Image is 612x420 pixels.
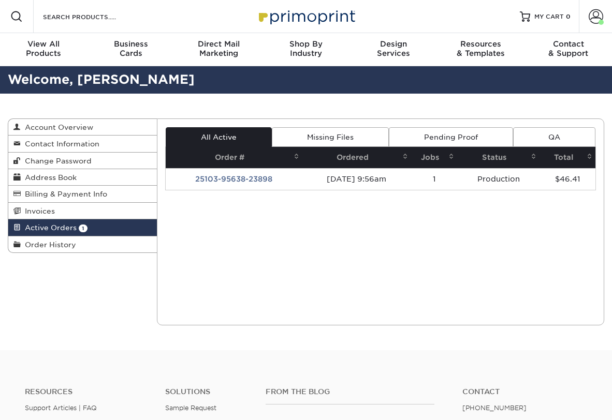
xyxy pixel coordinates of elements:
[272,127,389,147] a: Missing Files
[524,33,612,66] a: Contact& Support
[534,12,564,21] span: MY CART
[263,39,350,49] span: Shop By
[437,39,524,49] span: Resources
[8,203,157,219] a: Invoices
[437,33,524,66] a: Resources& Templates
[349,39,437,49] span: Design
[21,190,107,198] span: Billing & Payment Info
[349,33,437,66] a: DesignServices
[8,186,157,202] a: Billing & Payment Info
[524,39,612,58] div: & Support
[166,147,302,168] th: Order #
[21,157,92,165] span: Change Password
[263,33,350,66] a: Shop ByIndustry
[79,224,88,232] span: 1
[175,39,263,49] span: Direct Mail
[457,147,540,168] th: Status
[165,387,250,396] h4: Solutions
[21,173,77,182] span: Address Book
[21,140,99,148] span: Contact Information
[175,39,263,58] div: Marketing
[540,168,595,190] td: $46.41
[88,39,175,58] div: Cards
[88,39,175,49] span: Business
[462,404,527,412] a: [PHONE_NUMBER]
[566,13,571,20] span: 0
[254,5,358,27] img: Primoprint
[21,207,55,215] span: Invoices
[411,168,457,190] td: 1
[21,241,76,249] span: Order History
[8,136,157,152] a: Contact Information
[8,169,157,186] a: Address Book
[175,33,263,66] a: Direct MailMarketing
[411,147,457,168] th: Jobs
[302,168,412,190] td: [DATE] 9:56am
[42,10,143,23] input: SEARCH PRODUCTS.....
[8,236,157,252] a: Order History
[21,123,93,131] span: Account Overview
[540,147,595,168] th: Total
[8,219,157,236] a: Active Orders 1
[302,147,412,168] th: Ordered
[462,387,587,396] a: Contact
[389,127,513,147] a: Pending Proof
[25,404,97,412] a: Support Articles | FAQ
[349,39,437,58] div: Services
[263,39,350,58] div: Industry
[266,387,434,396] h4: From the Blog
[524,39,612,49] span: Contact
[457,168,540,190] td: Production
[21,223,77,232] span: Active Orders
[8,119,157,136] a: Account Overview
[437,39,524,58] div: & Templates
[513,127,595,147] a: QA
[166,168,302,190] td: 25103-95638-23898
[8,153,157,169] a: Change Password
[25,387,150,396] h4: Resources
[165,404,216,412] a: Sample Request
[88,33,175,66] a: BusinessCards
[166,127,272,147] a: All Active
